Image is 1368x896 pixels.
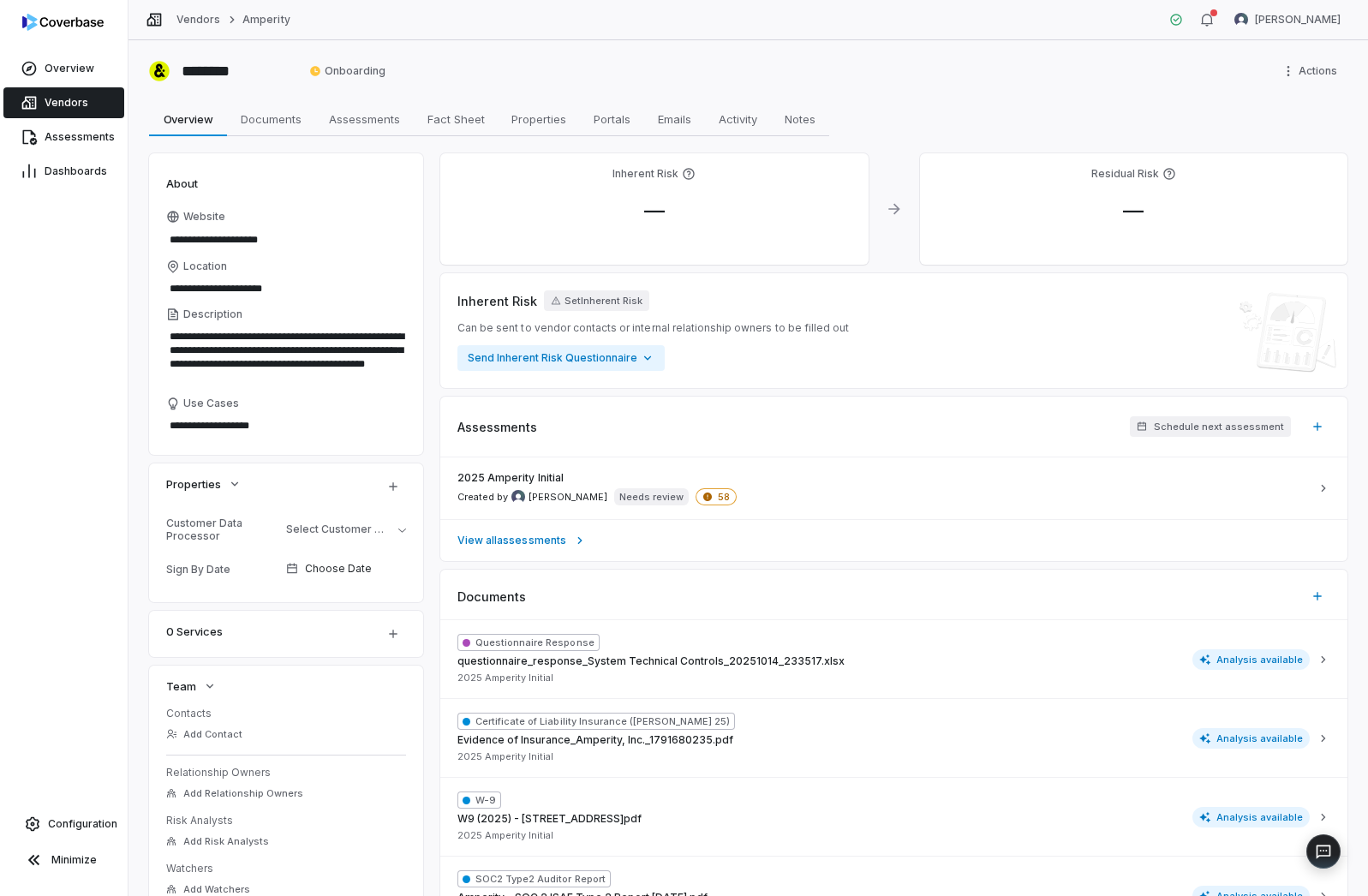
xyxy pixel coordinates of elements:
[457,345,665,371] button: Send Inherent Risk Questionnaire
[457,812,642,826] span: W9 (2025) - [STREET_ADDRESS]pdf
[612,167,678,181] h4: Inherent Risk
[630,198,678,223] span: —
[183,397,239,410] span: Use Cases
[457,750,553,763] span: 2025 Amperity Initial
[166,707,406,720] dt: Contacts
[45,62,94,75] span: Overview
[457,713,735,730] span: Certificate of Liability Insurance ([PERSON_NAME] 25)
[7,843,121,877] button: Minimize
[1130,416,1291,437] button: Schedule next assessment
[322,108,407,130] span: Assessments
[511,490,525,504] img: Chris Morgan avatar
[1192,728,1311,749] span: Analysis available
[309,64,385,78] span: Onboarding
[696,488,737,505] span: 58
[176,13,220,27] a: Vendors
[279,551,413,587] button: Choose Date
[457,534,566,547] span: View all assessments
[440,620,1347,698] button: Questionnaire Responsequestionnaire_response_System Technical Controls_20251014_233517.xlsx2025 A...
[161,671,222,702] button: Team
[457,490,607,504] span: Created by
[651,108,698,130] span: Emails
[587,108,637,130] span: Portals
[1192,649,1311,670] span: Analysis available
[3,53,124,84] a: Overview
[234,108,308,130] span: Documents
[457,471,564,485] span: 2025 Amperity Initial
[51,853,97,867] span: Minimize
[1109,198,1157,223] span: —
[457,292,537,310] span: Inherent Risk
[166,862,406,875] dt: Watchers
[161,719,248,750] button: Add Contact
[45,164,107,178] span: Dashboards
[778,108,822,130] span: Notes
[457,634,600,651] span: Questionnaire Response
[166,476,221,492] span: Properties
[161,469,247,499] button: Properties
[1224,7,1351,33] button: Chris Morgan avatar[PERSON_NAME]
[183,883,250,896] span: Add Watchers
[440,698,1347,777] button: Certificate of Liability Insurance ([PERSON_NAME] 25)Evidence of Insurance_Amperity, Inc._1791680...
[45,130,115,144] span: Assessments
[457,654,845,668] span: questionnaire_response_System Technical Controls_20251014_233517.xlsx
[457,418,537,436] span: Assessments
[457,733,733,747] span: Evidence of Insurance_Amperity, Inc._1791680235.pdf
[457,321,849,335] span: Can be sent to vendor contacts or internal relationship owners to be filled out
[1255,13,1341,27] span: [PERSON_NAME]
[3,156,124,187] a: Dashboards
[166,517,279,542] div: Customer Data Processor
[183,835,269,848] span: Add Risk Analysts
[619,490,684,504] p: Needs review
[1234,13,1248,27] img: Chris Morgan avatar
[48,817,117,831] span: Configuration
[440,519,1347,561] a: View allassessments
[242,13,290,27] a: Amperity
[183,260,227,273] span: Location
[166,325,406,390] textarea: Description
[457,588,526,606] span: Documents
[22,14,104,31] img: Coverbase logo
[1154,421,1284,433] span: Schedule next assessment
[440,457,1347,519] a: 2025 Amperity InitialCreated by Chris Morgan avatar[PERSON_NAME]Needs review58
[183,787,303,800] span: Add Relationship Owners
[529,491,607,504] span: [PERSON_NAME]
[166,766,406,780] dt: Relationship Owners
[457,829,553,842] span: 2025 Amperity Initial
[712,108,764,130] span: Activity
[1192,807,1311,827] span: Analysis available
[421,108,492,130] span: Fact Sheet
[157,108,220,130] span: Overview
[3,87,124,118] a: Vendors
[457,791,501,809] span: W-9
[440,777,1347,856] button: W-9W9 (2025) - [STREET_ADDRESS]pdf2025 Amperity InitialAnalysis available
[1276,58,1347,84] button: More actions
[166,176,198,191] span: About
[3,122,124,152] a: Assessments
[7,809,121,839] a: Configuration
[305,562,372,576] span: Choose Date
[166,414,406,438] textarea: Use Cases
[166,814,406,827] dt: Risk Analysts
[505,108,573,130] span: Properties
[544,290,649,311] button: SetInherent Risk
[45,96,88,110] span: Vendors
[183,210,225,224] span: Website
[183,308,242,321] span: Description
[457,870,611,887] span: SOC2 Type2 Auditor Report
[1091,167,1159,181] h4: Residual Risk
[457,672,553,684] span: 2025 Amperity Initial
[166,277,406,301] input: Location
[166,678,196,694] span: Team
[166,563,279,576] div: Sign By Date
[166,228,377,252] input: Website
